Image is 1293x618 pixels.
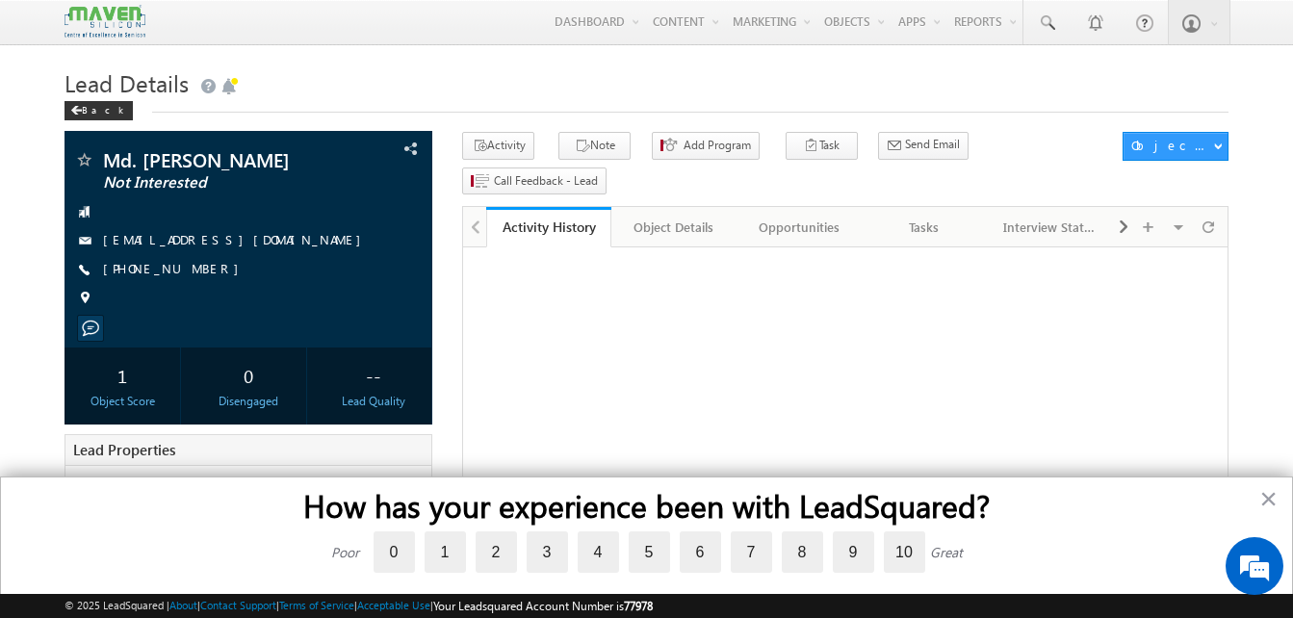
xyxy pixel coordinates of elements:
[558,132,631,160] button: Note
[1259,483,1278,514] button: Close
[753,216,845,239] div: Opportunities
[624,599,653,613] span: 77978
[169,599,197,611] a: About
[279,599,354,611] a: Terms of Service
[321,357,427,393] div: --
[75,476,120,493] label: Owner
[69,393,175,410] div: Object Score
[65,5,145,39] img: Custom Logo
[1131,137,1213,154] div: Object Actions
[433,599,653,613] span: Your Leadsquared Account Number is
[578,531,619,573] label: 4
[527,531,568,573] label: 3
[69,357,175,393] div: 1
[425,531,466,573] label: 1
[321,393,427,410] div: Lead Quality
[930,543,963,561] div: Great
[374,531,415,573] label: 0
[200,599,276,611] a: Contact Support
[73,440,175,459] span: Lead Properties
[65,597,653,615] span: © 2025 LeadSquared | | | | |
[357,599,430,611] a: Acceptable Use
[65,67,189,98] span: Lead Details
[476,531,517,573] label: 2
[878,216,970,239] div: Tasks
[501,218,597,236] div: Activity History
[684,137,751,154] span: Add Program
[195,357,301,393] div: 0
[103,173,329,193] span: Not Interested
[103,231,371,247] a: [EMAIL_ADDRESS][DOMAIN_NAME]
[731,531,772,573] label: 7
[103,260,248,279] span: [PHONE_NUMBER]
[195,393,301,410] div: Disengaged
[462,132,534,160] button: Activity
[331,543,359,561] div: Poor
[65,101,133,120] div: Back
[627,216,719,239] div: Object Details
[833,531,874,573] label: 9
[782,531,823,573] label: 8
[103,150,329,169] span: Md. [PERSON_NAME]
[786,132,858,160] button: Task
[1003,216,1096,239] div: Interview Status
[494,172,598,190] span: Call Feedback - Lead
[884,531,925,573] label: 10
[905,136,960,153] span: Send Email
[629,531,670,573] label: 5
[680,531,721,573] label: 6
[39,487,1254,524] h2: How has your experience been with LeadSquared?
